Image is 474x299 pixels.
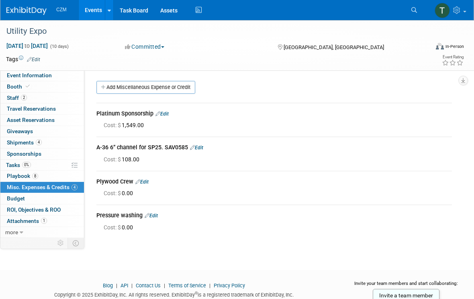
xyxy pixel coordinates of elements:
[122,43,168,51] button: Committed
[0,137,84,148] a: Shipments4
[36,139,42,145] span: 4
[23,43,31,49] span: to
[214,283,245,289] a: Privacy Policy
[72,184,78,190] span: 4
[104,190,136,196] span: 0.00
[104,224,136,231] span: 0.00
[442,55,464,59] div: Event Rating
[129,283,135,289] span: |
[284,44,384,50] span: [GEOGRAPHIC_DATA], [GEOGRAPHIC_DATA]
[0,115,84,126] a: Asset Reservations
[0,126,84,137] a: Giveaways
[7,151,41,157] span: Sponsorships
[104,190,122,196] span: Cost: $
[7,184,78,190] span: Misc. Expenses & Credits
[435,3,450,18] img: Tyler Robinson
[7,117,55,123] span: Asset Reservations
[0,216,84,227] a: Attachments1
[96,143,452,153] div: A-36 6” channel for SP25. SAV0585
[104,122,122,128] span: Cost: $
[7,83,31,90] span: Booth
[21,95,27,101] span: 2
[7,128,33,134] span: Giveaways
[114,283,119,289] span: |
[6,289,342,299] div: Copyright © 2025 ExhibitDay, Inc. All rights reserved. ExhibitDay is a registered trademark of Ex...
[436,43,444,49] img: Format-Inperson.png
[103,283,113,289] a: Blog
[195,291,198,295] sup: ®
[41,218,47,224] span: 1
[155,111,169,117] a: Edit
[49,44,69,49] span: (10 days)
[7,206,61,213] span: ROI, Objectives & ROO
[96,109,452,119] div: Platinum Sponsorship
[354,280,458,292] div: Invite your team members and start collaborating:
[0,148,84,159] a: Sponsorships
[0,160,84,171] a: Tasks0%
[135,179,149,185] a: Edit
[6,55,40,63] td: Tags
[7,195,25,202] span: Budget
[22,162,31,168] span: 0%
[54,238,68,248] td: Personalize Event Tab Strip
[393,42,464,54] div: Event Format
[0,204,84,215] a: ROI, Objectives & ROO
[0,227,84,238] a: more
[56,7,67,12] span: CZM
[104,156,143,163] span: 108.00
[7,105,56,112] span: Travel Reservations
[190,145,203,151] a: Edit
[96,81,195,94] a: Add Miscellaneous Expense or Credit
[7,173,38,179] span: Playbook
[0,81,84,92] a: Booth
[0,193,84,204] a: Budget
[6,162,31,168] span: Tasks
[104,224,122,231] span: Cost: $
[96,177,452,187] div: Plywood Crew
[96,211,452,221] div: Pressure washing
[0,182,84,193] a: Misc. Expenses & Credits4
[207,283,212,289] span: |
[162,283,167,289] span: |
[32,173,38,179] span: 8
[145,213,158,219] a: Edit
[7,72,52,78] span: Event Information
[104,122,147,128] span: 1,549.00
[27,57,40,62] a: Edit
[7,139,42,146] span: Shipments
[4,24,419,39] div: Utility Expo
[0,103,84,114] a: Travel Reservations
[121,283,128,289] a: API
[68,238,84,248] td: Toggle Event Tabs
[5,229,18,235] span: more
[6,42,48,49] span: [DATE] [DATE]
[7,218,47,224] span: Attachments
[104,156,122,163] span: Cost: $
[136,283,161,289] a: Contact Us
[445,43,464,49] div: In-Person
[7,95,27,101] span: Staff
[168,283,206,289] a: Terms of Service
[26,84,30,89] i: Booth reservation complete
[0,70,84,81] a: Event Information
[0,93,84,103] a: Staff2
[6,7,47,15] img: ExhibitDay
[0,171,84,181] a: Playbook8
